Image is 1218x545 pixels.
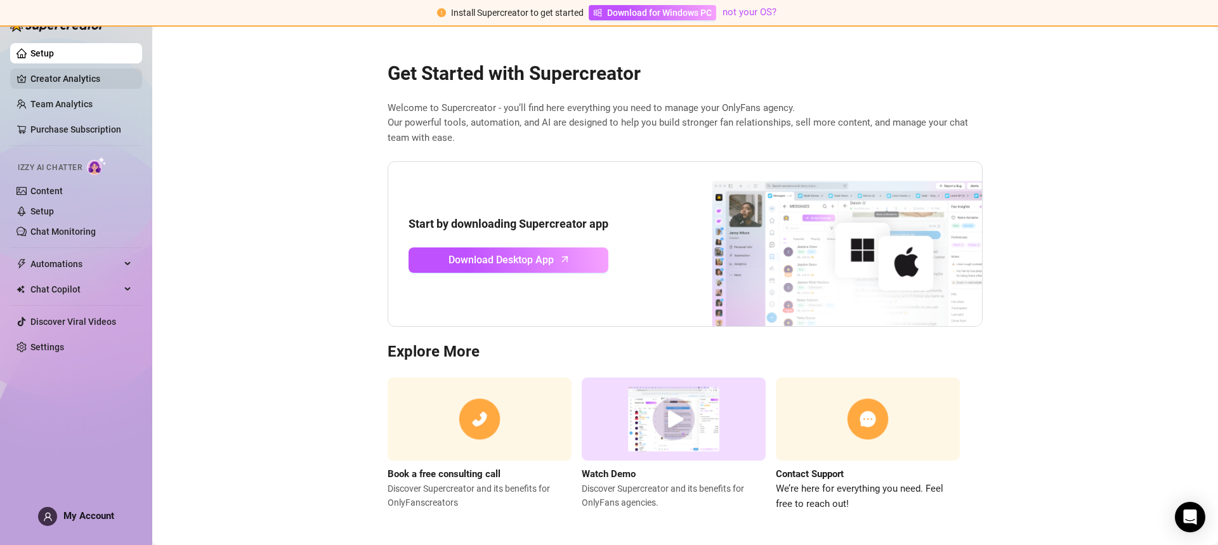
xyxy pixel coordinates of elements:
a: Discover Viral Videos [30,317,116,327]
span: windows [593,8,602,17]
a: Team Analytics [30,99,93,109]
span: My Account [63,510,114,522]
a: not your OS? [723,6,776,18]
span: Automations [30,254,121,274]
strong: Watch Demo [582,468,636,480]
span: Discover Supercreator and its benefits for OnlyFans agencies. [582,482,766,509]
strong: Start by downloading Supercreator app [409,217,608,230]
span: Discover Supercreator and its benefits for OnlyFans creators [388,482,572,509]
a: Download for Windows PC [589,5,716,20]
img: download app [665,162,982,327]
span: arrow-up [558,252,572,266]
span: Download Desktop App [449,252,554,268]
a: Settings [30,342,64,352]
span: exclamation-circle [437,8,446,17]
span: thunderbolt [16,259,27,269]
a: Chat Monitoring [30,227,96,237]
span: user [43,512,53,522]
span: Install Supercreator to get started [451,8,584,18]
strong: Book a free consulting call [388,468,501,480]
img: Chat Copilot [16,285,25,294]
h3: Explore More [388,342,983,362]
span: Izzy AI Chatter [18,162,82,174]
img: AI Chatter [87,157,107,175]
img: contact support [776,378,960,461]
a: Watch DemoDiscover Supercreator and its benefits for OnlyFans agencies. [582,378,766,511]
a: Purchase Subscription [30,124,121,135]
div: Open Intercom Messenger [1175,502,1205,532]
img: supercreator demo [582,378,766,461]
span: Welcome to Supercreator - you’ll find here everything you need to manage your OnlyFans agency. Ou... [388,101,983,146]
a: Creator Analytics [30,69,132,89]
span: We’re here for everything you need. Feel free to reach out! [776,482,960,511]
a: Setup [30,48,54,58]
span: Chat Copilot [30,279,121,299]
strong: Contact Support [776,468,844,480]
a: Download Desktop Apparrow-up [409,247,608,273]
a: Book a free consulting callDiscover Supercreator and its benefits for OnlyFanscreators [388,378,572,511]
a: Setup [30,206,54,216]
h2: Get Started with Supercreator [388,62,983,86]
img: consulting call [388,378,572,461]
span: Download for Windows PC [607,6,712,20]
a: Content [30,186,63,196]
